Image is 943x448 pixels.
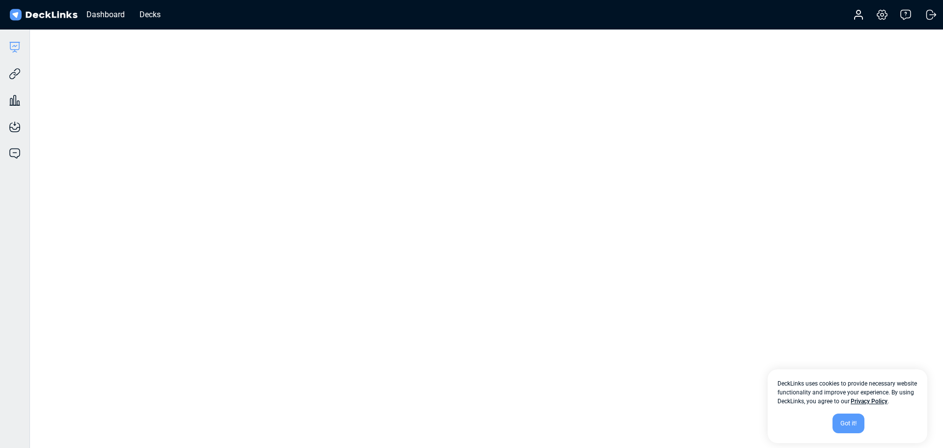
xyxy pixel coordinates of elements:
a: Privacy Policy [851,398,888,405]
span: DeckLinks uses cookies to provide necessary website functionality and improve your experience. By... [777,379,917,406]
div: Dashboard [82,8,130,21]
div: Got it! [832,414,864,433]
div: Decks [135,8,166,21]
img: DeckLinks [8,8,79,22]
